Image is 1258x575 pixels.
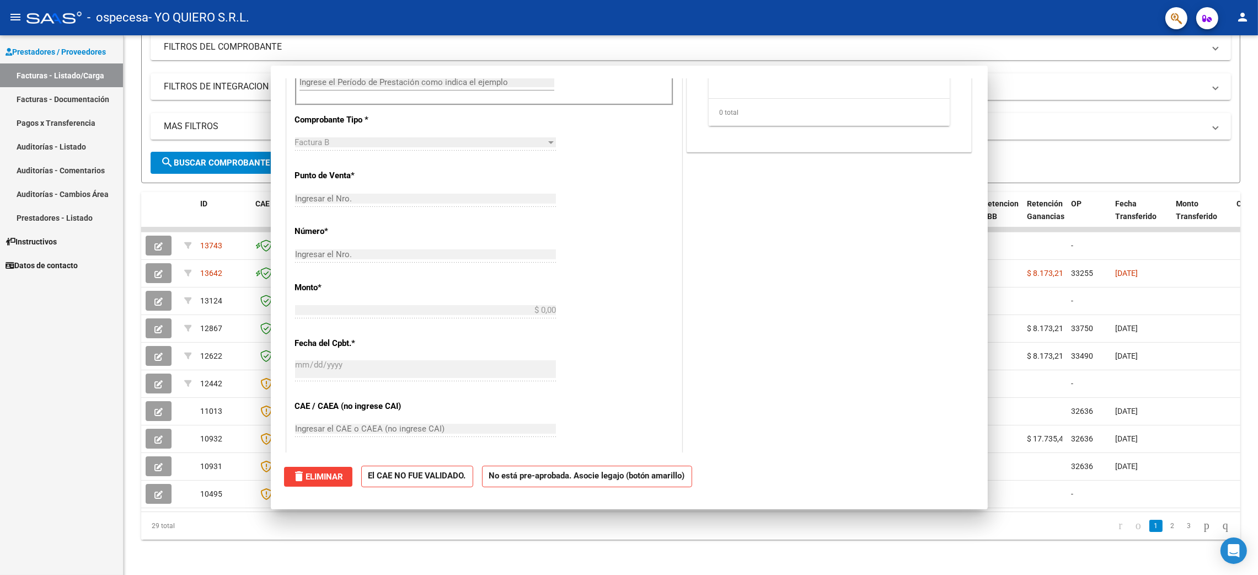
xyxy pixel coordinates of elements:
[251,192,295,241] datatable-header-cell: CAE
[1115,407,1138,416] span: [DATE]
[148,6,249,30] span: - YO QUIERO S.R.L.
[1115,434,1138,443] span: [DATE]
[293,470,306,483] mat-icon: delete
[200,462,222,471] span: 10931
[1115,269,1138,278] span: [DATE]
[1115,462,1138,471] span: [DATE]
[1071,379,1073,388] span: -
[160,158,270,168] span: Buscar Comprobante
[1027,324,1063,333] span: $ 8.173,21
[1071,296,1073,305] span: -
[6,46,106,58] span: Prestadores / Proveedores
[1115,352,1138,360] span: [DATE]
[1071,241,1073,250] span: -
[1071,324,1093,333] span: 33750
[1071,489,1073,498] span: -
[1027,199,1064,221] span: Retención Ganancias
[1071,434,1093,443] span: 32636
[141,512,359,540] div: 29 total
[200,324,222,333] span: 12867
[1027,434,1068,443] span: $ 17.735,48
[361,466,473,487] strong: El CAE NO FUE VALIDADO.
[9,10,22,24] mat-icon: menu
[200,379,222,388] span: 12442
[1149,520,1163,532] a: 1
[1114,520,1127,532] a: go to first page
[295,114,409,126] p: Comprobante Tipo *
[200,199,207,208] span: ID
[1071,269,1093,278] span: 33255
[196,192,251,241] datatable-header-cell: ID
[6,259,78,271] span: Datos de contacto
[295,281,409,294] p: Monto
[1199,520,1214,532] a: go to next page
[1182,520,1196,532] a: 3
[200,489,222,498] span: 10495
[255,199,270,208] span: CAE
[1071,407,1093,416] span: 32636
[983,199,1019,221] span: Retencion IIBB
[1027,269,1063,278] span: $ 8.173,21
[709,99,950,126] div: 0 total
[1115,199,1157,221] span: Fecha Transferido
[295,337,409,350] p: Fecha del Cpbt.
[295,225,409,238] p: Número
[1181,517,1197,535] li: page 3
[1027,352,1063,360] span: $ 8.173,21
[200,296,222,305] span: 13124
[1111,192,1171,241] datatable-header-cell: Fecha Transferido
[295,169,409,182] p: Punto de Venta
[482,466,692,487] strong: No está pre-aprobada. Asocie legajo (botón amarillo)
[1171,192,1232,241] datatable-header-cell: Monto Transferido
[1220,537,1247,564] div: Open Intercom Messenger
[284,467,352,487] button: Eliminar
[1176,199,1217,221] span: Monto Transferido
[164,41,1205,53] mat-panel-title: FILTROS DEL COMPROBANTE
[295,137,330,147] span: Factura B
[200,241,222,250] span: 13743
[87,6,148,30] span: - ospecesa
[1166,520,1179,532] a: 2
[1067,192,1111,241] datatable-header-cell: OP
[1148,517,1164,535] li: page 1
[1115,324,1138,333] span: [DATE]
[1023,192,1067,241] datatable-header-cell: Retención Ganancias
[164,120,1205,132] mat-panel-title: MAS FILTROS
[160,156,174,169] mat-icon: search
[1164,517,1181,535] li: page 2
[200,352,222,360] span: 12622
[978,192,1023,241] datatable-header-cell: Retencion IIBB
[295,400,409,413] p: CAE / CAEA (no ingrese CAI)
[1236,10,1249,24] mat-icon: person
[1218,520,1233,532] a: go to last page
[1071,352,1093,360] span: 33490
[1131,520,1146,532] a: go to previous page
[1071,199,1082,208] span: OP
[6,236,57,248] span: Instructivos
[1071,462,1093,471] span: 32636
[164,81,1205,93] mat-panel-title: FILTROS DE INTEGRACION
[200,407,222,416] span: 11013
[200,269,222,278] span: 13642
[293,472,344,482] span: Eliminar
[200,434,222,443] span: 10932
